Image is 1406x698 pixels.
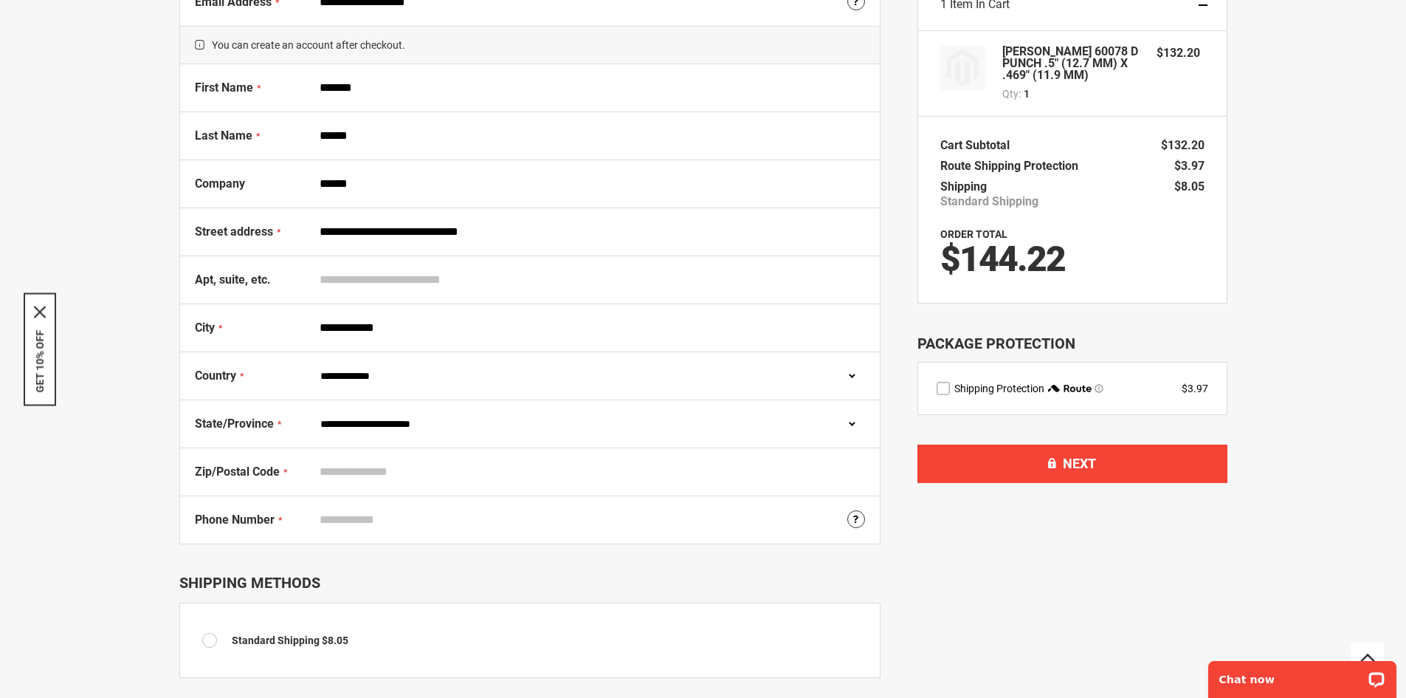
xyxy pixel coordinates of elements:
span: Country [195,369,236,383]
button: GET 10% OFF [34,329,46,392]
strong: [PERSON_NAME] 60078 D PUNCH .5" (12.7 MM) X .469" (11.9 MM) [1002,46,1143,81]
button: Close [34,306,46,318]
span: Apt, suite, etc. [195,273,271,287]
span: Phone Number [195,513,275,527]
span: Learn more [1095,384,1103,393]
span: $132.20 [1157,46,1200,60]
span: 1 [1024,86,1030,101]
div: Shipping Methods [179,574,881,592]
th: Route Shipping Protection [940,156,1086,177]
span: Shipping [940,179,987,194]
span: Standard Shipping [940,194,1038,209]
span: Zip/Postal Code [195,465,280,479]
span: City [195,321,215,335]
span: $132.20 [1161,138,1205,152]
span: First Name [195,81,253,95]
svg: close icon [34,306,46,318]
strong: Order Total [940,228,1007,240]
div: route shipping protection selector element [937,381,1208,396]
span: $3.97 [1174,159,1205,173]
span: Standard Shipping [232,634,320,646]
th: Cart Subtotal [940,135,1017,156]
span: $8.05 [1174,179,1205,194]
span: Qty [1002,88,1019,100]
iframe: LiveChat chat widget [1199,651,1406,698]
span: You can create an account after checkout. [180,26,880,64]
span: $144.22 [940,238,1065,280]
span: State/Province [195,417,274,431]
span: Street address [195,225,273,239]
img: GREENLEE 60078 D PUNCH .5" (12.7 MM) X .469" (11.9 MM) [940,46,985,90]
div: $3.97 [1182,381,1208,396]
span: Next [1063,456,1096,471]
span: $8.05 [322,634,348,646]
span: Last Name [195,129,252,143]
span: Shipping Protection [954,383,1044,394]
button: Next [917,445,1227,483]
div: Package Protection [917,333,1227,355]
span: Company [195,177,245,191]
